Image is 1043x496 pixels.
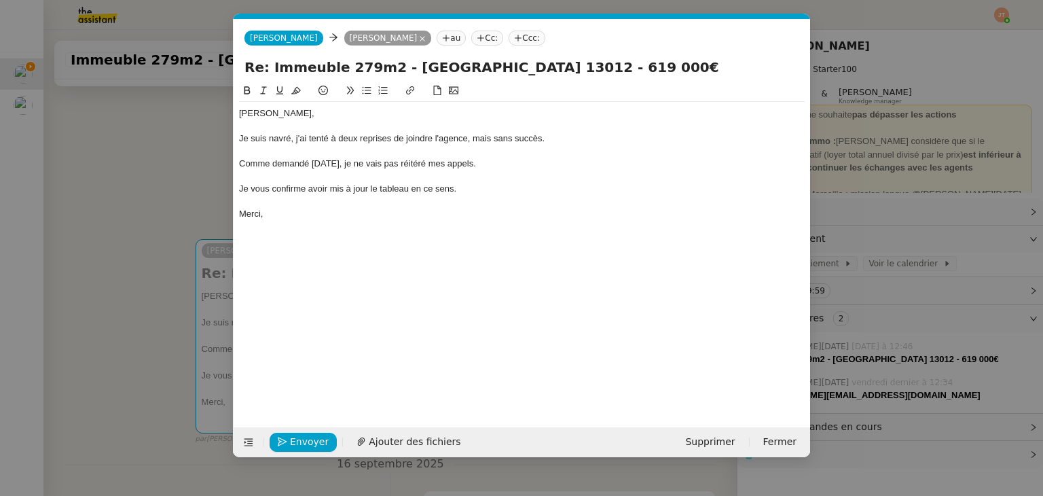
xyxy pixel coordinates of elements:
[369,434,460,450] span: Ajouter des fichiers
[344,31,432,46] nz-tag: [PERSON_NAME]
[239,183,805,195] div: Je vous confirme avoir mis à jour le tableau en ce sens.
[755,433,805,452] button: Fermer
[239,208,805,220] div: Merci,
[763,434,797,450] span: Fermer
[290,434,329,450] span: Envoyer
[244,57,799,77] input: Subject
[685,434,735,450] span: Supprimer
[239,132,805,145] div: Je suis navré, j'ai tenté à deux reprises de joindre l'agence, mais sans succès.
[348,433,469,452] button: Ajouter des fichiers
[239,107,805,120] div: [PERSON_NAME],
[270,433,337,452] button: Envoyer
[471,31,503,46] nz-tag: Cc:
[677,433,743,452] button: Supprimer
[250,33,318,43] span: [PERSON_NAME]
[437,31,466,46] nz-tag: au
[239,158,805,170] div: Comme demandé [DATE], je ne vais pas réitéré mes appels.
[509,31,545,46] nz-tag: Ccc:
